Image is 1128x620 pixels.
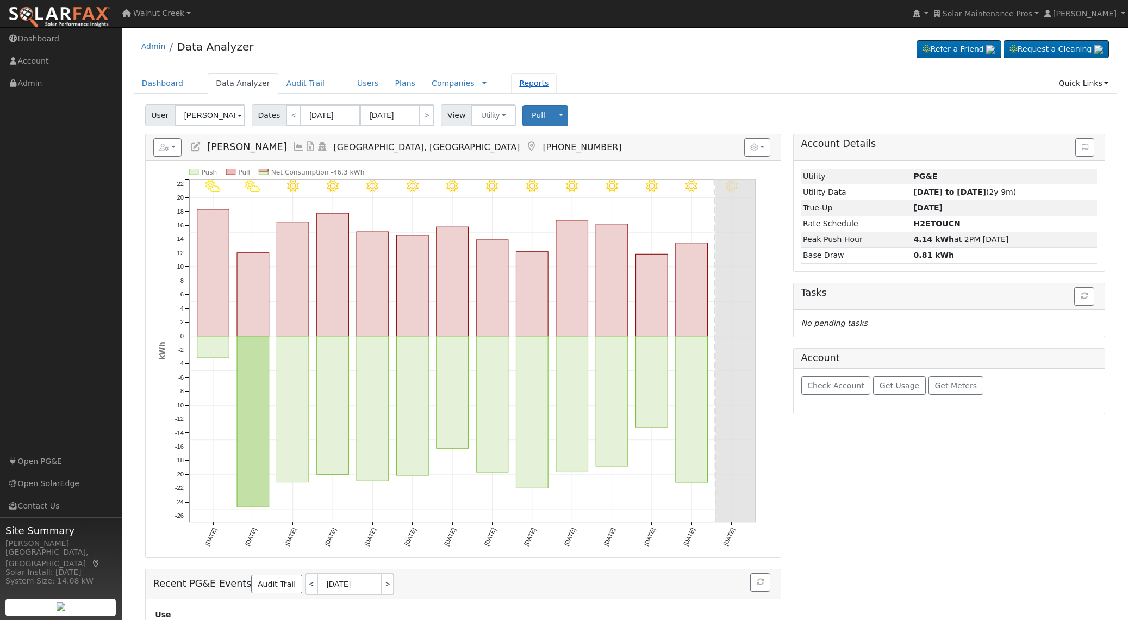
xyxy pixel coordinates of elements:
[566,180,578,192] i: 9/27 - Clear
[596,336,628,466] rect: onclick=""
[175,430,184,436] text: -14
[175,499,184,505] text: -24
[522,105,554,126] button: Pull
[1053,9,1117,18] span: [PERSON_NAME]
[807,381,864,390] span: Check Account
[91,559,101,568] a: Map
[334,142,520,152] span: [GEOGRAPHIC_DATA], [GEOGRAPHIC_DATA]
[556,336,588,472] rect: onclick=""
[180,305,183,312] text: 4
[801,232,912,247] td: Peak Push Hour
[5,538,116,549] div: [PERSON_NAME]
[201,169,217,176] text: Push
[177,250,183,256] text: 12
[437,227,469,336] rect: onclick=""
[912,232,1097,247] td: at 2PM [DATE]
[363,527,377,547] text: [DATE]
[685,180,697,192] i: 9/30 - Clear
[5,547,116,569] div: [GEOGRAPHIC_DATA], [GEOGRAPHIC_DATA]
[682,527,696,547] text: [DATE]
[914,219,961,228] strong: W
[917,40,1001,59] a: Refer a Friend
[205,180,221,192] i: 9/18 - PartlyCloudy
[1074,287,1094,306] button: Refresh
[483,527,497,547] text: [DATE]
[801,352,840,363] h5: Account
[180,333,183,339] text: 0
[180,277,183,284] text: 8
[5,567,116,578] div: Solar Install: [DATE]
[403,527,417,547] text: [DATE]
[277,222,309,336] rect: onclick=""
[175,485,184,492] text: -22
[986,45,995,54] img: retrieve
[178,346,184,353] text: -2
[252,104,286,126] span: Dates
[134,73,192,94] a: Dashboard
[177,194,183,201] text: 20
[750,573,770,592] button: Refresh
[208,73,278,94] a: Data Analyzer
[286,104,301,126] a: <
[237,336,269,507] rect: onclick=""
[928,376,983,395] button: Get Meters
[516,252,549,336] rect: onclick=""
[801,319,868,327] i: No pending tasks
[177,181,183,187] text: 22
[643,527,657,547] text: [DATE]
[238,169,250,176] text: Pull
[141,42,166,51] a: Admin
[943,9,1032,18] span: Solar Maintenance Pros
[880,381,919,390] span: Get Usage
[914,188,1017,196] span: (2y 9m)
[1075,138,1094,157] button: Issue History
[207,141,286,152] span: [PERSON_NAME]
[387,73,423,94] a: Plans
[1094,45,1103,54] img: retrieve
[441,104,472,126] span: View
[175,457,184,464] text: -18
[277,336,309,482] rect: onclick=""
[914,188,986,196] strong: [DATE] to [DATE]
[801,376,871,395] button: Check Account
[487,180,498,192] i: 9/25 - MostlyClear
[801,287,1098,299] h5: Tasks
[145,104,175,126] span: User
[283,527,297,547] text: [DATE]
[801,216,912,232] td: Rate Schedule
[180,319,183,325] text: 2
[178,374,184,381] text: -6
[563,527,577,547] text: [DATE]
[914,203,943,212] strong: [DATE]
[245,180,260,192] i: 9/19 - PartlyCloudy
[1050,73,1117,94] a: Quick Links
[349,73,387,94] a: Users
[366,180,378,192] i: 9/22 - Clear
[532,111,545,120] span: Pull
[801,169,912,184] td: Utility
[317,336,349,475] rect: onclick=""
[175,443,184,450] text: -16
[801,184,912,200] td: Utility Data
[446,180,458,192] i: 9/24 - Clear
[305,573,317,595] a: <
[543,142,621,152] span: [PHONE_NUMBER]
[676,243,708,336] rect: onclick=""
[914,172,938,181] strong: ID: 17091907, authorized: 07/23/25
[204,527,218,547] text: [DATE]
[316,141,328,152] a: Login As (last Never)
[357,336,389,481] rect: onclick=""
[177,236,183,243] text: 14
[5,523,116,538] span: Site Summary
[801,200,912,216] td: True-Up
[511,73,557,94] a: Reports
[175,402,184,408] text: -10
[419,104,434,126] a: >
[914,235,955,244] strong: 4.14 kWh
[175,104,245,126] input: Select a User
[1004,40,1109,59] a: Request a Cleaning
[177,222,183,228] text: 16
[244,527,258,547] text: [DATE]
[8,6,110,29] img: SolarFax
[443,527,457,547] text: [DATE]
